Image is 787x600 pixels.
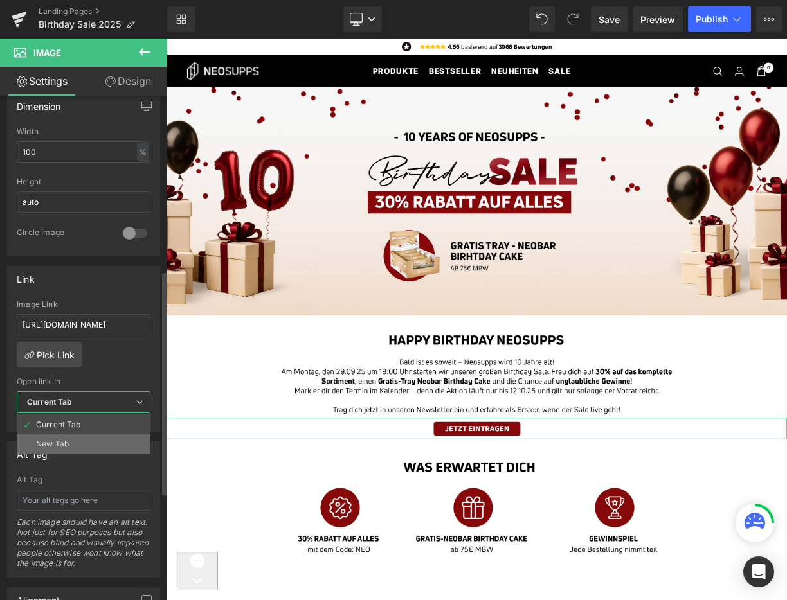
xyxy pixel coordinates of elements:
[86,67,170,96] a: Design
[36,420,81,429] div: Current Tab
[688,6,751,32] button: Publish
[137,143,149,161] div: %
[17,267,35,285] div: Link
[17,377,150,386] div: Open link In
[167,6,195,32] a: New Library
[17,141,150,163] input: auto
[17,127,150,136] div: Width
[599,13,620,26] span: Save
[27,397,73,407] b: Current Tab
[36,439,69,448] div: New Tab
[17,177,150,186] div: Height
[696,14,728,24] span: Publish
[633,6,683,32] a: Preview
[17,191,150,213] input: auto
[17,300,150,309] div: Image Link
[17,475,150,484] div: Alt Tag
[17,490,150,511] input: Your alt tags go here
[756,6,782,32] button: More
[17,227,110,241] div: Circle Image
[39,19,121,30] span: Birthday Sale 2025
[17,94,61,112] div: Dimension
[17,517,150,577] div: Each image should have an alt text. Not just for SEO purposes but also because blind and visually...
[17,342,82,367] a: Pick Link
[17,314,150,335] input: https://your-shop.myshopify.com
[743,556,774,587] div: Open Intercom Messenger
[560,6,586,32] button: Redo
[640,13,675,26] span: Preview
[529,6,555,32] button: Undo
[33,48,61,58] span: Image
[39,6,167,17] a: Landing Pages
